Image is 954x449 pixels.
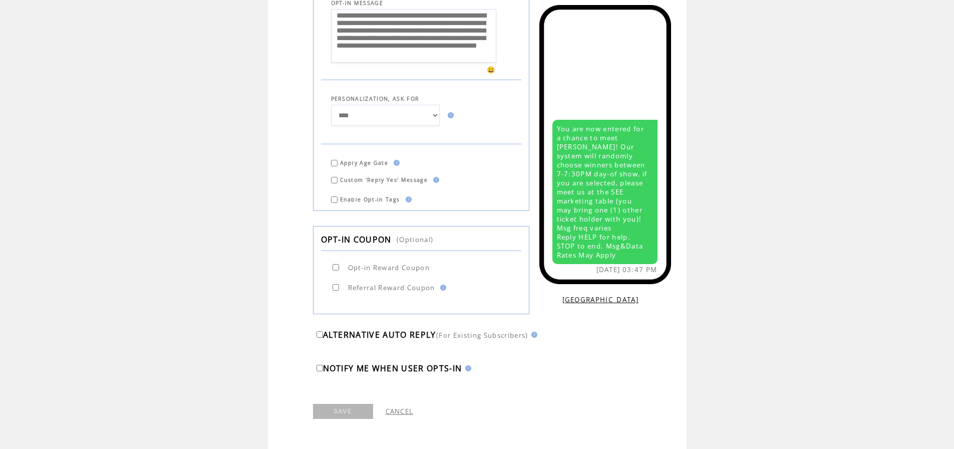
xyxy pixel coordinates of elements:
img: help.gif [528,332,537,338]
span: ALTERNATIVE AUTO REPLY [323,329,436,340]
img: help.gif [403,196,412,202]
span: You are now entered for a chance to meet [PERSON_NAME]! Our system will randomly choose winners b... [557,124,648,260]
span: OPT-IN COUPON [321,234,392,245]
span: PERSONALIZATION, ASK FOR [331,95,420,102]
img: help.gif [437,285,446,291]
span: Referral Reward Coupon [348,283,435,292]
img: help.gif [445,112,454,118]
span: (For Existing Subscribers) [436,331,528,340]
span: 😀 [487,65,496,74]
span: Enable Opt-in Tags [340,196,400,203]
a: CANCEL [386,407,414,416]
span: (Optional) [397,235,433,244]
span: NOTIFY ME WHEN USER OPTS-IN [323,363,462,374]
span: Opt-in Reward Coupon [348,263,430,272]
img: help.gif [430,177,439,183]
img: help.gif [391,160,400,166]
span: Custom 'Reply Yes' Message [340,176,428,183]
span: Apply Age Gate [340,159,389,166]
a: [GEOGRAPHIC_DATA] [562,295,639,304]
img: help.gif [462,365,471,371]
a: SAVE [313,404,373,419]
